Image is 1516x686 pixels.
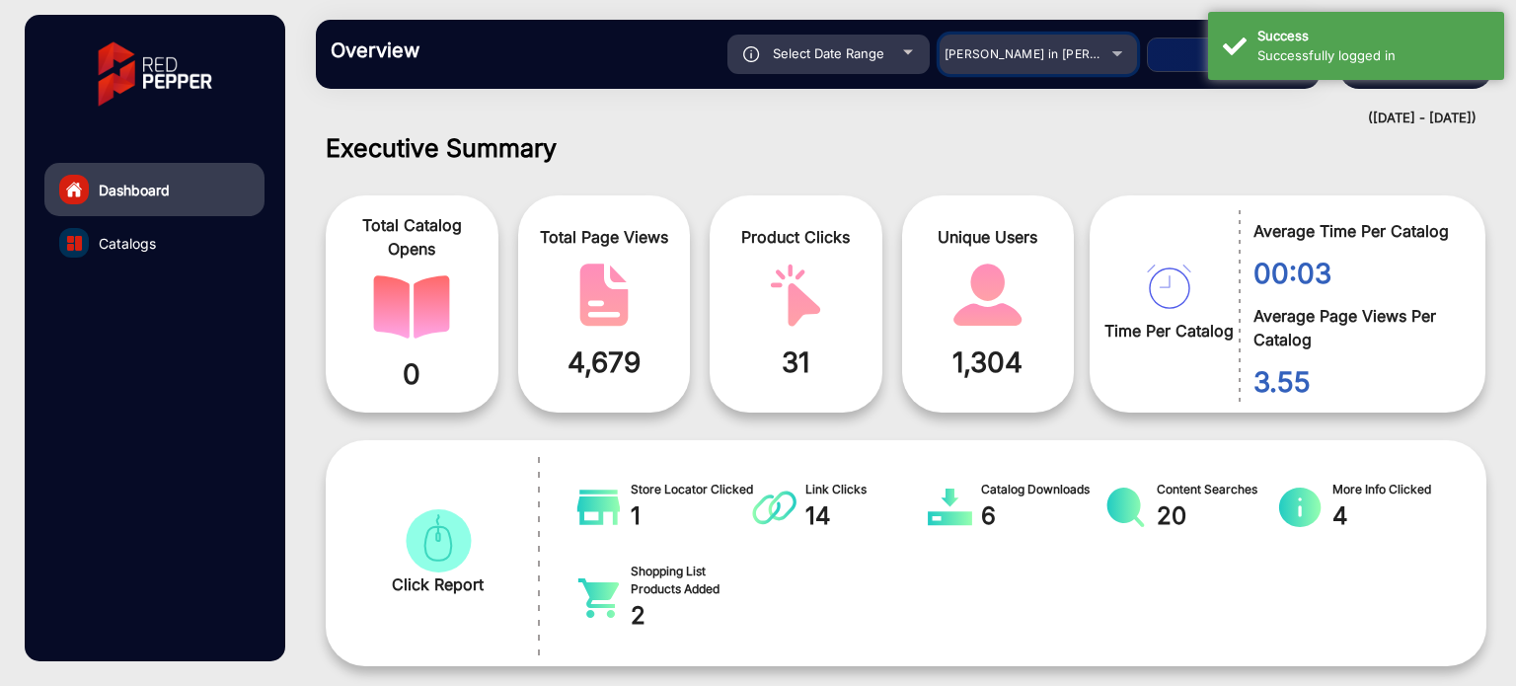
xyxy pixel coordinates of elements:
[773,45,884,61] span: Select Date Range
[67,236,82,251] img: catalog
[566,264,643,327] img: catalog
[1257,27,1489,46] div: Success
[1253,253,1456,294] span: 00:03
[296,109,1477,128] div: ([DATE] - [DATE])
[1253,304,1456,351] span: Average Page Views Per Catalog
[373,275,450,339] img: catalog
[917,342,1060,383] span: 1,304
[752,488,796,527] img: catalog
[1157,498,1279,534] span: 20
[928,488,972,527] img: catalog
[44,163,265,216] a: Dashboard
[1332,481,1455,498] span: More Info Clicked
[1103,488,1148,527] img: catalog
[533,225,676,249] span: Total Page Views
[631,498,753,534] span: 1
[1147,38,1305,72] button: Apply
[99,180,170,200] span: Dashboard
[576,488,621,527] img: catalog
[917,225,1060,249] span: Unique Users
[400,509,477,572] img: catalog
[341,213,484,261] span: Total Catalog Opens
[576,578,621,618] img: catalog
[1278,488,1323,527] img: catalog
[805,498,928,534] span: 14
[326,133,1486,163] h1: Executive Summary
[99,233,156,254] span: Catalogs
[331,38,607,62] h3: Overview
[1253,219,1456,243] span: Average Time Per Catalog
[805,481,928,498] span: Link Clicks
[945,46,1163,61] span: [PERSON_NAME] in [PERSON_NAME]
[1253,361,1456,403] span: 3.55
[1332,498,1455,534] span: 4
[981,481,1103,498] span: Catalog Downloads
[341,353,484,395] span: 0
[949,264,1026,327] img: catalog
[84,25,226,123] img: vmg-logo
[757,264,834,327] img: catalog
[44,216,265,269] a: Catalogs
[533,342,676,383] span: 4,679
[1257,46,1489,66] div: Successfully logged in
[981,498,1103,534] span: 6
[1157,481,1279,498] span: Content Searches
[724,342,868,383] span: 31
[631,563,753,598] span: Shopping List Products Added
[1147,265,1191,309] img: catalog
[743,46,760,62] img: icon
[392,572,484,596] span: Click Report
[65,181,83,198] img: home
[631,598,753,634] span: 2
[724,225,868,249] span: Product Clicks
[631,481,753,498] span: Store Locator Clicked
